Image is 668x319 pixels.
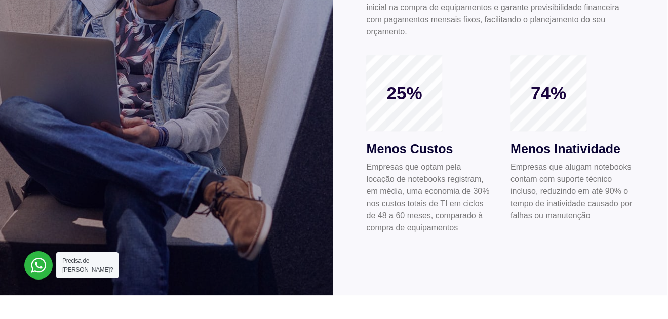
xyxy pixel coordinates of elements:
span: 25% [366,83,442,104]
iframe: Chat Widget [617,270,668,319]
span: 74% [510,83,586,104]
p: Empresas que optam pela locação de notebooks registram, em média, uma economia de 30% nos custos ... [366,161,490,234]
h3: Menos Custos [366,140,490,159]
div: Widget de chat [617,270,668,319]
p: Empresas que alugam notebooks contam com suporte técnico incluso, reduzindo em até 90% o tempo de... [510,161,634,222]
span: Precisa de [PERSON_NAME]? [62,257,113,273]
h3: Menos Inatividade [510,140,634,159]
